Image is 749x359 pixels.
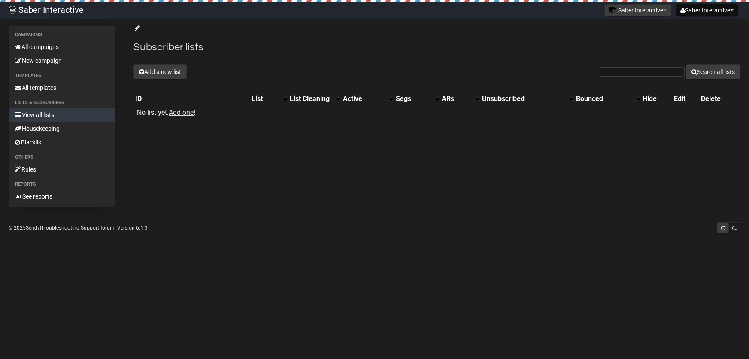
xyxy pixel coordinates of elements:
[9,179,115,190] li: Reports
[604,4,671,16] button: Saber Interactive
[9,54,115,68] a: New campaign
[252,95,279,103] div: List
[9,30,115,40] li: Campaigns
[9,152,115,163] li: Others
[672,93,699,105] th: Edit: No sort applied, sorting is disabled
[169,108,194,117] a: Add one
[674,95,697,103] div: Edit
[343,95,385,103] div: Active
[133,64,187,79] button: Add a new list
[394,93,440,105] th: Segs: No sort applied, activate to apply an ascending sort
[290,95,333,103] div: List Cleaning
[9,190,115,203] a: See reports
[288,93,341,105] th: List Cleaning: No sort applied, activate to apply an ascending sort
[9,135,115,149] a: Blacklist
[396,95,431,103] div: Segs
[9,122,115,135] a: Housekeeping
[576,95,632,103] div: Bounced
[609,6,616,13] img: 1.png
[133,105,250,120] td: No list yet. !
[686,64,740,79] button: Search all lists
[9,98,115,108] li: Lists & subscribers
[480,93,574,105] th: Unsubscribed: No sort applied, activate to apply an ascending sort
[81,225,115,231] a: Support forum
[135,95,248,103] div: ID
[26,225,40,231] a: Sendy
[133,40,740,55] h2: Subscriber lists
[9,163,115,176] a: Rules
[701,95,739,103] div: Delete
[41,225,79,231] a: Troubleshooting
[9,108,115,122] a: View all lists
[9,71,115,81] li: Templates
[442,95,472,103] div: ARs
[9,223,148,233] p: © 2025 | | | Version 6.1.3
[643,95,670,103] div: Hide
[574,93,641,105] th: Bounced: No sort applied, activate to apply an ascending sort
[641,93,672,105] th: Hide: No sort applied, sorting is disabled
[9,40,115,54] a: All campaigns
[9,6,16,14] img: ec1bccd4d48495f5e7d53d9a520ba7e5
[699,93,740,105] th: Delete: No sort applied, sorting is disabled
[133,93,250,105] th: ID: No sort applied, sorting is disabled
[250,93,288,105] th: List: No sort applied, activate to apply an ascending sort
[482,95,566,103] div: Unsubscribed
[440,93,480,105] th: ARs: No sort applied, activate to apply an ascending sort
[341,93,394,105] th: Active: No sort applied, activate to apply an ascending sort
[676,4,738,16] button: Saber Interactive
[9,81,115,95] a: All templates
